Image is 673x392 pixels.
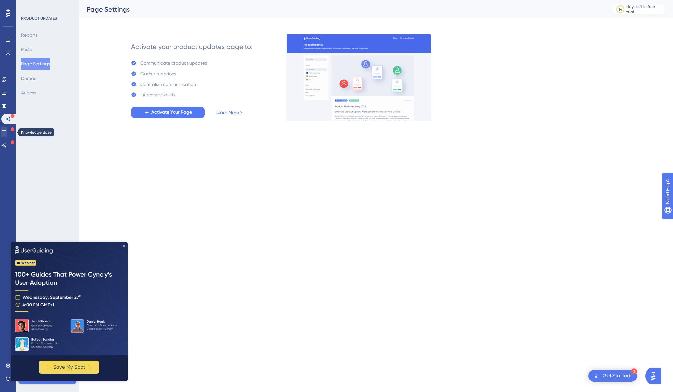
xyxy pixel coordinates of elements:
button: Posts [21,43,32,55]
div: Page Settings [87,5,596,14]
div: Centralize communication [140,80,196,88]
button: Domain [21,72,37,84]
div: PRODUCT UPDATES [21,16,57,21]
button: Reports [21,29,37,41]
div: Increase visibility [140,91,175,99]
div: Get Started! [603,372,632,380]
span: Need Help? [15,2,41,10]
span: Activate Your Page [151,109,192,116]
div: Gather reactions [140,70,176,78]
div: days left in free trial [626,4,663,14]
div: Activate your product updates page to: [131,42,253,51]
button: ✨ Save My Spot!✨ [29,119,88,132]
a: Learn More > [215,109,242,116]
div: Close Preview [112,3,114,5]
img: launcher-image-alternative-text [592,372,600,380]
div: 14 [619,7,622,12]
div: Open Get Started! checklist, remaining modules: 3 [588,370,637,382]
div: 3 [631,368,637,374]
img: 253145e29d1258e126a18a92d52e03bb.gif [286,34,431,121]
button: Page Settings [21,58,50,70]
iframe: UserGuiding AI Assistant Launcher [645,366,665,386]
button: Activate Your Page [131,107,205,118]
button: Access [21,87,36,99]
div: Communicate product updates [140,59,207,67]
